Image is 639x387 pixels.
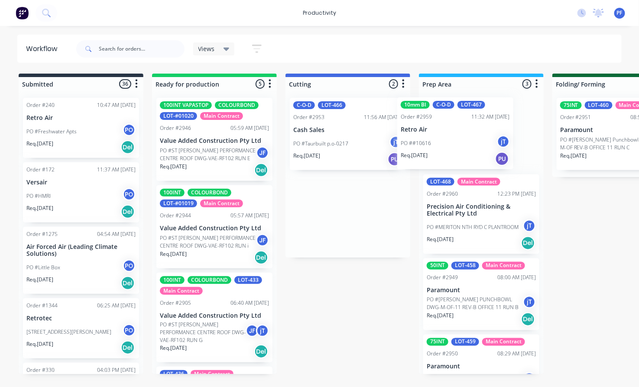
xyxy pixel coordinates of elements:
[26,44,62,54] div: Workflow
[617,9,623,17] span: PF
[99,40,185,58] input: Search for orders...
[16,6,29,19] img: Factory
[298,6,341,19] div: productivity
[198,44,215,53] span: Views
